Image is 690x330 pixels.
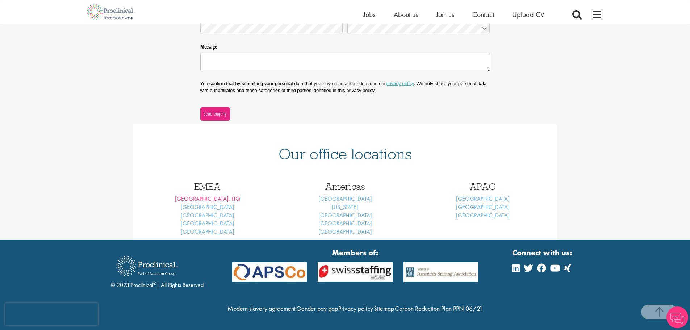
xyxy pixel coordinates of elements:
[347,22,490,34] input: Country
[318,195,372,202] a: [GEOGRAPHIC_DATA]
[181,228,234,235] a: [GEOGRAPHIC_DATA]
[181,203,234,211] a: [GEOGRAPHIC_DATA]
[282,182,409,191] h3: Americas
[200,22,343,34] input: State / Province / Region
[203,110,227,118] span: Send enquiry
[512,247,574,258] strong: Connect with us:
[386,81,414,86] a: privacy policy
[200,107,230,120] button: Send enquiry
[175,195,240,202] a: [GEOGRAPHIC_DATA], HQ
[318,220,372,227] a: [GEOGRAPHIC_DATA]
[456,195,510,202] a: [GEOGRAPHIC_DATA]
[181,212,234,219] a: [GEOGRAPHIC_DATA]
[332,203,358,211] a: [US_STATE]
[419,182,546,191] h3: APAC
[436,10,454,19] a: Join us
[5,303,98,325] iframe: reCAPTCHA
[153,280,156,286] sup: ®
[200,41,490,50] label: Message
[181,220,234,227] a: [GEOGRAPHIC_DATA]
[398,262,484,282] img: APSCo
[472,10,494,19] a: Contact
[363,10,376,19] a: Jobs
[395,304,483,313] a: Carbon Reduction Plan PPN 06/21
[318,212,372,219] a: [GEOGRAPHIC_DATA]
[232,247,478,258] strong: Members of:
[456,212,510,219] a: [GEOGRAPHIC_DATA]
[512,10,544,19] a: Upload CV
[456,203,510,211] a: [GEOGRAPHIC_DATA]
[144,182,271,191] h3: EMEA
[338,304,373,313] a: Privacy policy
[227,262,313,282] img: APSCo
[374,304,394,313] a: Sitemap
[318,228,372,235] a: [GEOGRAPHIC_DATA]
[200,80,490,93] p: You confirm that by submitting your personal data that you have read and understood our . We only...
[111,251,183,281] img: Proclinical Recruitment
[666,306,688,328] img: Chatbot
[394,10,418,19] a: About us
[312,262,398,282] img: APSCo
[227,304,296,313] a: Modern slavery agreement
[144,146,546,162] h1: Our office locations
[296,304,338,313] a: Gender pay gap
[111,251,204,289] div: © 2023 Proclinical | All Rights Reserved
